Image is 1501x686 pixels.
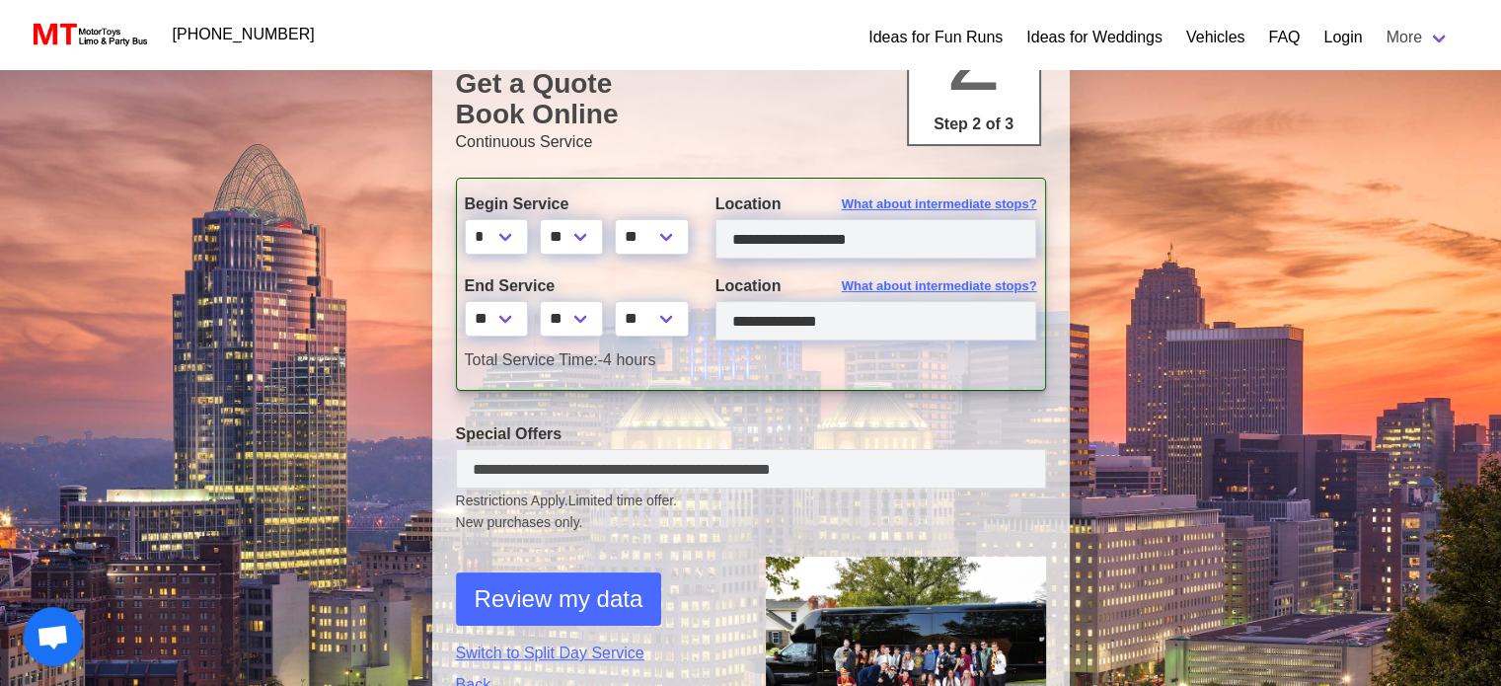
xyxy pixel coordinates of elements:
button: Review my data [456,572,662,626]
div: Open chat [24,607,83,666]
span: What about intermediate stops? [842,276,1037,296]
p: Continuous Service [456,130,1046,154]
a: [PHONE_NUMBER] [161,15,327,54]
a: Vehicles [1186,26,1245,49]
a: Ideas for Weddings [1026,26,1163,49]
h1: Get a Quote Book Online [456,68,1046,130]
p: Step 2 of 3 [917,113,1031,136]
span: Total Service Time: [465,351,598,368]
span: New purchases only. [456,512,1046,533]
div: -4 hours [450,348,1052,372]
img: MotorToys Logo [28,21,149,48]
label: Begin Service [465,192,686,216]
a: FAQ [1268,26,1300,49]
span: Limited time offer. [568,491,677,511]
a: Login [1323,26,1362,49]
span: Location [715,277,782,294]
span: Review my data [475,581,643,617]
small: Restrictions Apply. [456,493,1046,533]
a: More [1375,18,1462,57]
span: What about intermediate stops? [842,194,1037,214]
a: Ideas for Fun Runs [868,26,1003,49]
span: Location [715,195,782,212]
label: End Service [465,274,686,298]
a: Switch to Split Day Service [456,642,736,665]
label: Special Offers [456,422,1046,446]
